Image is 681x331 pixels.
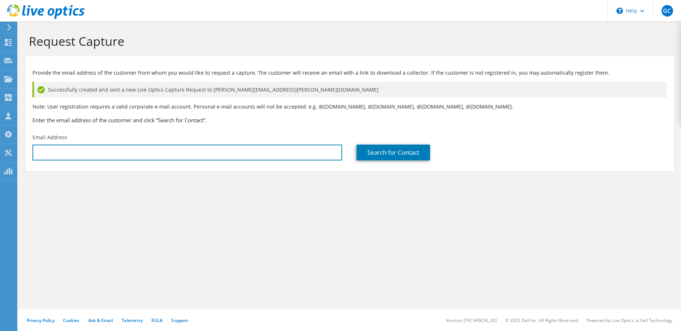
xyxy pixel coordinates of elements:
p: Provide the email address of the customer from whom you would like to request a capture. The cust... [32,69,667,77]
li: Powered by Live Optics, a Dell Technology [587,317,672,323]
p: Note: User registration requires a valid corporate e-mail account. Personal e-mail accounts will ... [32,103,667,111]
a: Telemetry [121,317,143,323]
h3: Enter the email address of the customer and click “Search for Contact”. [32,116,667,124]
label: Email Address [32,134,67,141]
a: Support [171,317,188,323]
a: EULA [151,317,163,323]
svg: \n [616,8,623,14]
h1: Request Capture [29,34,667,49]
a: Cookies [63,317,80,323]
span: Successfully created and sent a new Live Optics Capture Request to [PERSON_NAME][EMAIL_ADDRESS][P... [48,86,379,94]
span: GC [662,5,673,17]
li: © 2025 Dell Inc. All Rights Reserved [505,317,578,323]
a: Search for Contact [357,145,430,160]
li: Version: [TECHNICAL_ID] [446,317,497,323]
a: Ads & Email [88,317,113,323]
a: Privacy Policy [27,317,54,323]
